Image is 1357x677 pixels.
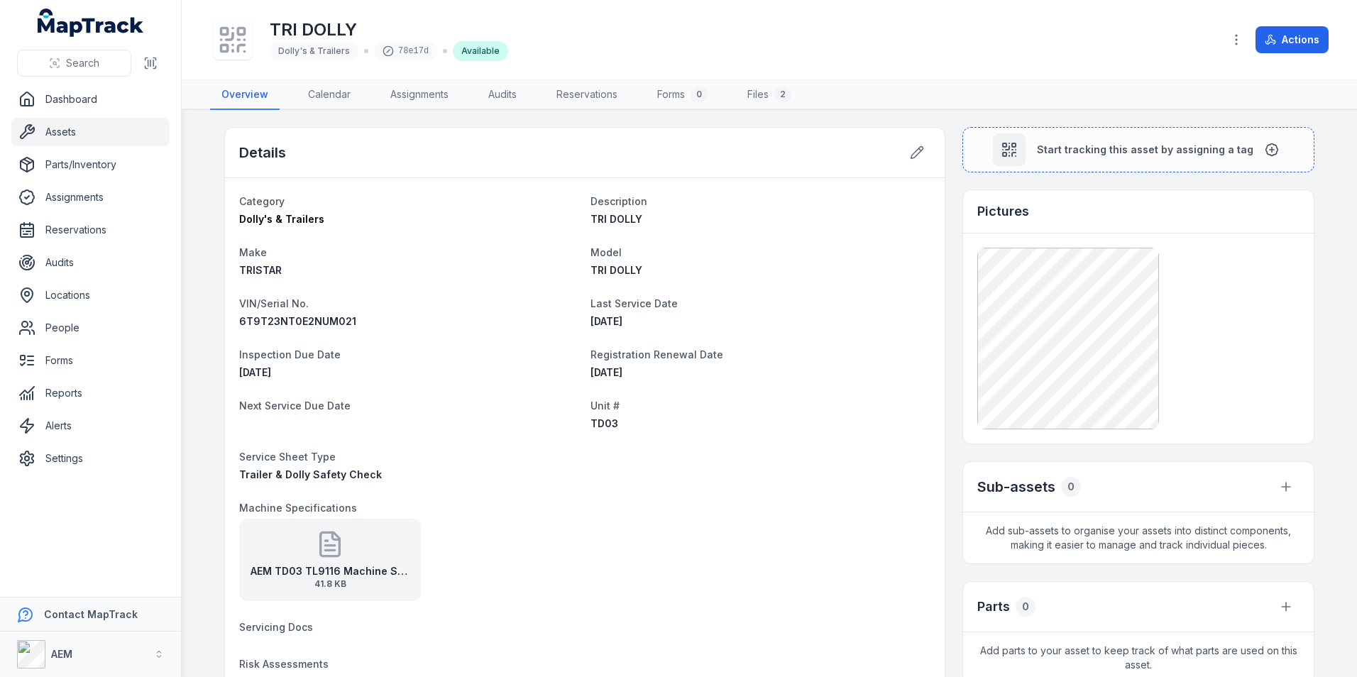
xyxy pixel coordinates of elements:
span: Registration Renewal Date [590,348,723,360]
span: Search [66,56,99,70]
span: Machine Specifications [239,502,357,514]
a: MapTrack [38,9,144,37]
a: Calendar [297,80,362,110]
span: [DATE] [239,366,271,378]
strong: AEM [51,648,72,660]
a: Forms0 [646,80,719,110]
div: 0 [1061,477,1081,497]
span: Model [590,246,622,258]
h1: TRI DOLLY [270,18,508,41]
span: Dolly's & Trailers [278,45,350,56]
a: Assets [11,118,170,146]
span: [DATE] [590,315,622,327]
div: Available [453,41,508,61]
span: TRI DOLLY [590,213,642,225]
span: Service Sheet Type [239,451,336,463]
span: Trailer & Dolly Safety Check [239,468,382,480]
time: 11/12/2025, 12:00:00 am [590,366,622,378]
strong: Contact MapTrack [44,608,138,620]
span: Servicing Docs [239,621,313,633]
span: Inspection Due Date [239,348,341,360]
a: People [11,314,170,342]
strong: AEM TD03 TL9116 Machine Specifications [251,564,410,578]
a: Reservations [545,80,629,110]
span: Risk Assessments [239,658,329,670]
span: Category [239,195,285,207]
span: Dolly's & Trailers [239,213,324,225]
span: TD03 [590,417,618,429]
a: Forms [11,346,170,375]
a: Assignments [11,183,170,211]
a: Reservations [11,216,170,244]
button: Search [17,50,131,77]
a: Reports [11,379,170,407]
button: Start tracking this asset by assigning a tag [962,127,1314,172]
span: Last Service Date [590,297,678,309]
span: TRI DOLLY [590,264,642,276]
h2: Sub-assets [977,477,1055,497]
div: 0 [1016,597,1035,617]
a: Overview [210,80,280,110]
span: VIN/Serial No. [239,297,309,309]
span: 6T9T23NT0E2NUM021 [239,315,356,327]
h2: Details [239,143,286,163]
a: Parts/Inventory [11,150,170,179]
div: 0 [691,86,708,103]
span: Unit # [590,400,620,412]
a: Alerts [11,412,170,440]
a: Audits [11,248,170,277]
span: 41.8 KB [251,578,410,590]
span: TRISTAR [239,264,282,276]
h3: Parts [977,597,1010,617]
span: Make [239,246,267,258]
a: Dashboard [11,85,170,114]
button: Actions [1256,26,1329,53]
a: Locations [11,281,170,309]
a: Assignments [379,80,460,110]
div: 78e17d [374,41,437,61]
time: 11/10/2026, 12:00:00 am [239,366,271,378]
span: Description [590,195,647,207]
time: 25/05/2024, 12:00:00 am [590,315,622,327]
span: Next Service Due Date [239,400,351,412]
a: Settings [11,444,170,473]
div: 2 [774,86,791,103]
span: [DATE] [590,366,622,378]
span: Start tracking this asset by assigning a tag [1037,143,1253,157]
h3: Pictures [977,202,1029,221]
a: Files2 [736,80,803,110]
a: Audits [477,80,528,110]
span: Add sub-assets to organise your assets into distinct components, making it easier to manage and t... [963,512,1314,563]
